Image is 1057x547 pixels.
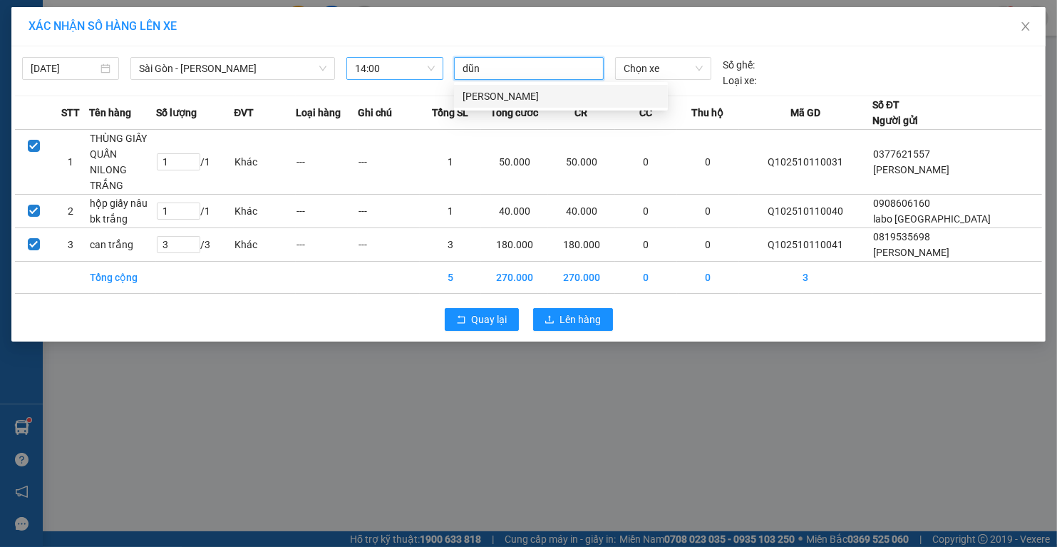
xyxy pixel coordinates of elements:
[872,97,918,128] div: Số ĐT Người gửi
[873,231,930,242] span: 0819535698
[545,315,555,326] span: upload
[490,105,538,121] span: Tổng cước
[156,228,234,262] td: / 3
[11,92,128,109] div: 50.000
[677,262,739,294] td: 0
[296,105,341,121] span: Loại hàng
[677,195,739,228] td: 0
[296,195,358,228] td: ---
[12,14,34,29] span: Gửi:
[420,262,482,294] td: 5
[639,105,652,121] span: CC
[575,105,588,121] span: CR
[873,198,930,209] span: 0908606160
[481,195,548,228] td: 40.000
[234,195,296,228] td: Khác
[319,64,327,73] span: down
[89,195,156,228] td: hộp giấy nâu bk trắng
[463,88,659,104] div: [PERSON_NAME]
[677,130,739,195] td: 0
[358,195,420,228] td: ---
[873,213,991,225] span: labo [GEOGRAPHIC_DATA]
[139,58,327,79] span: Sài Gòn - Phương Lâm
[548,130,615,195] td: 50.000
[136,12,225,46] div: Trạm 114
[89,105,131,121] span: Tên hàng
[420,195,482,228] td: 1
[432,105,468,121] span: Tổng SL
[445,308,519,331] button: rollbackQuay lại
[677,228,739,262] td: 0
[560,312,602,327] span: Lên hàng
[481,130,548,195] td: 50.000
[156,130,234,195] td: / 1
[739,130,873,195] td: Q102510110031
[12,12,126,29] div: Quận 10
[1006,7,1046,47] button: Close
[548,262,615,294] td: 270.000
[296,130,358,195] td: ---
[615,262,677,294] td: 0
[89,262,156,294] td: Tổng cộng
[481,228,548,262] td: 180.000
[89,130,156,195] td: THÙNG GIẤY QUẤN NILONG TRẮNG
[420,130,482,195] td: 1
[89,228,156,262] td: can trắng
[234,130,296,195] td: Khác
[873,247,949,258] span: [PERSON_NAME]
[723,73,756,88] span: Loại xe:
[234,228,296,262] td: Khác
[420,228,482,262] td: 3
[533,308,613,331] button: uploadLên hàng
[156,105,197,121] span: Số lượng
[624,58,703,79] span: Chọn xe
[739,262,873,294] td: 3
[481,262,548,294] td: 270.000
[52,195,89,228] td: 2
[11,93,33,108] span: CR :
[548,228,615,262] td: 180.000
[739,195,873,228] td: Q102510110040
[52,228,89,262] td: 3
[615,228,677,262] td: 0
[156,195,234,228] td: / 1
[358,130,420,195] td: ---
[29,19,177,33] span: XÁC NHẬN SỐ HÀNG LÊN XE
[723,57,755,73] span: Số ghế:
[358,105,392,121] span: Ghi chú
[136,14,170,29] span: Nhận:
[454,85,668,108] div: Đặng Quốc Dũng
[12,29,126,46] div: [PERSON_NAME]
[31,61,98,76] input: 11/10/2025
[355,58,435,79] span: 14:00
[472,312,507,327] span: Quay lại
[1020,21,1031,32] span: close
[873,148,930,160] span: 0377621557
[739,228,873,262] td: Q102510110041
[61,105,80,121] span: STT
[790,105,820,121] span: Mã GD
[691,105,723,121] span: Thu hộ
[234,105,254,121] span: ĐVT
[548,195,615,228] td: 40.000
[12,66,126,83] div: 080300002673
[456,315,466,326] span: rollback
[52,130,89,195] td: 1
[615,130,677,195] td: 0
[136,46,225,63] div: TUẤN
[873,164,949,175] span: [PERSON_NAME]
[296,228,358,262] td: ---
[358,228,420,262] td: ---
[615,195,677,228] td: 0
